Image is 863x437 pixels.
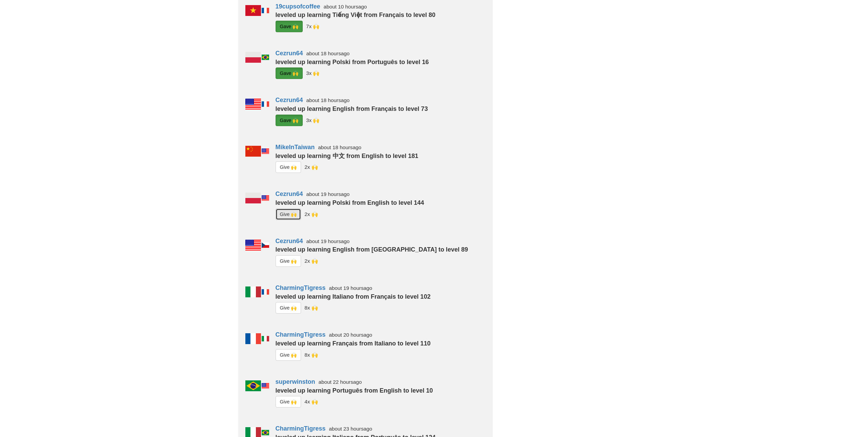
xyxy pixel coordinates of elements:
small: about 22 hours ago [319,379,362,385]
a: Cezrun64 [276,191,303,197]
button: Give 🙌 [276,161,301,173]
small: about 19 hours ago [329,285,372,291]
small: about 20 hours ago [329,332,372,338]
strong: leveled up learning Français from Italiano to level 110 [276,340,431,347]
small: LuciusVorenusX<br />superwinston<br />CharmingTigress [306,70,319,76]
strong: leveled up learning Tiếng Việt from Français to level 80 [276,12,435,18]
a: Cezrun64 [276,50,303,57]
small: 19cupsofcoffee<br />GIlinggalang123<br />CharmingTigress<br />Cezrun64 [304,399,318,404]
small: superwinston<br />19cupsofcoffee [304,164,318,170]
small: about 23 hours ago [329,426,372,432]
a: 19cupsofcoffee [276,3,320,10]
small: about 18 hours ago [306,51,350,56]
button: Give 🙌 [276,396,301,408]
small: about 18 hours ago [318,144,361,150]
button: Give 🙌 [276,208,301,220]
button: Gave 🙌 [276,21,303,32]
button: Gave 🙌 [276,67,303,79]
button: Give 🙌 [276,302,301,314]
strong: leveled up learning Italiano from Français to level 102 [276,293,431,300]
strong: leveled up learning English from [GEOGRAPHIC_DATA] to level 89 [276,246,468,253]
a: Cezrun64 [276,97,303,103]
small: superwinston<br />CharmingTigress [304,211,318,217]
small: superwinston<br />CharmingTigress [304,258,318,264]
button: Give 🙌 [276,255,301,267]
small: LuciusVorenusX<br />superwinston<br />_cmns<br />CharmingTigress<br />houzuki<br />atila_fakacz<b... [306,23,319,29]
small: LuciusVorenusX<br />superwinston<br />CharmingTigress [306,117,319,123]
small: about 10 hours ago [324,4,367,9]
a: superwinston [276,378,315,385]
a: CharmingTigress [276,425,326,432]
button: Gave 🙌 [276,115,303,126]
small: superwinston<br />_cmns<br />houzuki<br />19cupsofcoffee<br />Toshiro42<br />Morela<br />sjfree<b... [304,352,318,358]
strong: leveled up learning English from Français to level 73 [276,105,428,112]
small: about 19 hours ago [306,238,350,244]
a: MikeInTaiwan [276,144,315,151]
small: about 18 hours ago [306,97,350,103]
small: superwinston<br />_cmns<br />houzuki<br />19cupsofcoffee<br />Toshiro42<br />Morela<br />sjfree<b... [304,305,318,311]
a: CharmingTigress [276,284,326,291]
a: CharmingTigress [276,331,326,338]
small: about 19 hours ago [306,191,350,197]
strong: leveled up learning Polski from English to level 144 [276,199,424,206]
button: Give 🙌 [276,349,301,361]
strong: leveled up learning Polski from Português to level 16 [276,59,429,65]
a: Cezrun64 [276,238,303,244]
strong: leveled up learning 中文 from English to level 181 [276,153,418,159]
strong: leveled up learning Português from English to level 10 [276,387,433,394]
